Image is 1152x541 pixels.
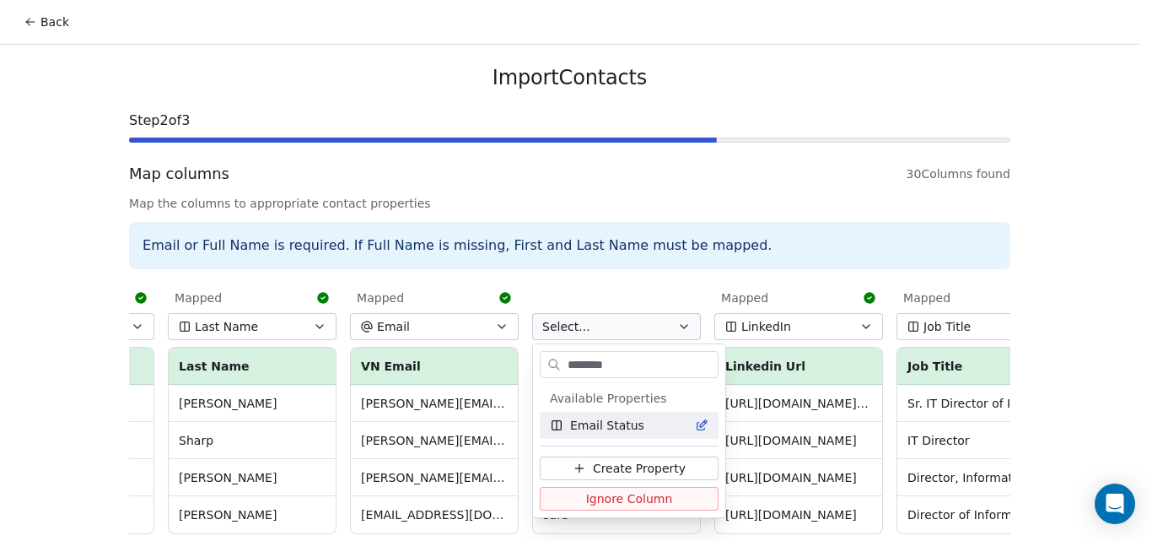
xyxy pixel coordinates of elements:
span: Email Status [570,417,644,434]
button: Create Property [540,457,719,480]
span: Create Property [593,460,686,477]
div: Suggestions [540,385,719,439]
span: Ignore Column [586,490,673,507]
span: Available Properties [550,390,667,407]
button: Ignore Column [540,487,719,511]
